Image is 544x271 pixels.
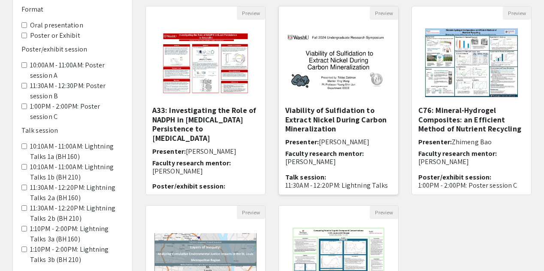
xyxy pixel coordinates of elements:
img: <p>A33: Investigating the Role of NADPH in E.coli Persistence to Ampicillin</p> [152,20,258,106]
button: Preview [237,6,265,20]
p: [PERSON_NAME] [285,158,392,166]
span: Poster/exhibit session: [418,173,491,182]
div: Open Presentation <p><span style="color: black;">Viability of Sulfidation to Extract Nickel Durin... [278,6,399,195]
label: Poster or Exhibit [30,30,80,41]
span: Talk session: [285,173,326,182]
p: [PERSON_NAME] [418,158,525,166]
h6: Format [21,5,124,13]
span: [PERSON_NAME] [319,137,369,146]
h5: A33: Investigating the Role of NADPH in [MEDICAL_DATA] Persistence to [MEDICAL_DATA] [152,106,259,143]
h6: Presenter: [418,138,525,146]
span: Zhimeng Bao [452,137,492,146]
h6: Presenter: [285,138,392,146]
button: Preview [370,206,398,219]
label: 10:10AM - 11:00AM: Lightning Talks 1a (BH 160) [30,141,124,162]
label: 10:00AM - 11:00AM: Poster session A [30,60,124,81]
h6: Poster/exhibit session [21,45,124,53]
h6: Presenter: [152,147,259,155]
label: 1:10PM - 2:00PM: Lightning Talks 3b (BH 210) [30,244,124,265]
img: <p><span style="color: black;">Viability of Sulfidation to Extract Nickel During Carbon Mineraliz... [279,25,398,100]
label: 1:10PM - 2:00PM: Lightning Talks 3a (BH 160) [30,224,124,244]
label: 11:30AM - 12:20PM: Lightning Talks 2a (BH 160) [30,183,124,203]
span: Faculty research mentor: [285,149,364,158]
div: Open Presentation <p>A33: Investigating the Role of NADPH in E.coli Persistence to Ampicillin</p> [145,6,266,195]
div: Open Presentation <p class="ql-align-center"><strong>C76: Mineral-Hydrogel Composites: an Efficie... [411,6,532,195]
p: 11:30AM - 12:20PM: Lightning Talks 2a (BH 160) [285,181,392,198]
h5: Viability of Sulfidation to Extract Nickel During Carbon Mineralization [285,106,392,134]
h5: C76: Mineral-Hydrogel Composites: an Efficient Method of Nutrient Recycling [418,106,525,134]
label: 10:10AM - 11:00AM: Lightning Talks 1b (BH 210) [30,162,124,183]
p: [PERSON_NAME] [152,167,259,175]
button: Preview [503,6,531,20]
span: Poster/exhibit session: [152,182,225,191]
img: <p class="ql-align-center"><strong>C76: Mineral-Hydrogel Composites: an Efficient Method of Nutri... [417,20,527,106]
button: Preview [237,206,265,219]
iframe: Chat [6,232,36,265]
span: Faculty research mentor: [152,158,231,167]
button: Preview [370,6,398,20]
p: 1:00PM - 2:00PM: Poster session C [418,181,525,189]
label: 1:00PM - 2:00PM: Poster session C [30,101,124,122]
label: Oral presentation [30,20,83,30]
label: 11:30AM - 12:30PM: Poster session B [30,81,124,101]
span: Faculty research mentor: [418,149,497,158]
label: 11:30AM - 12:20PM: Lightning Talks 2b (BH 210) [30,203,124,224]
h6: Talk session [21,126,124,134]
span: [PERSON_NAME] [186,147,236,156]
